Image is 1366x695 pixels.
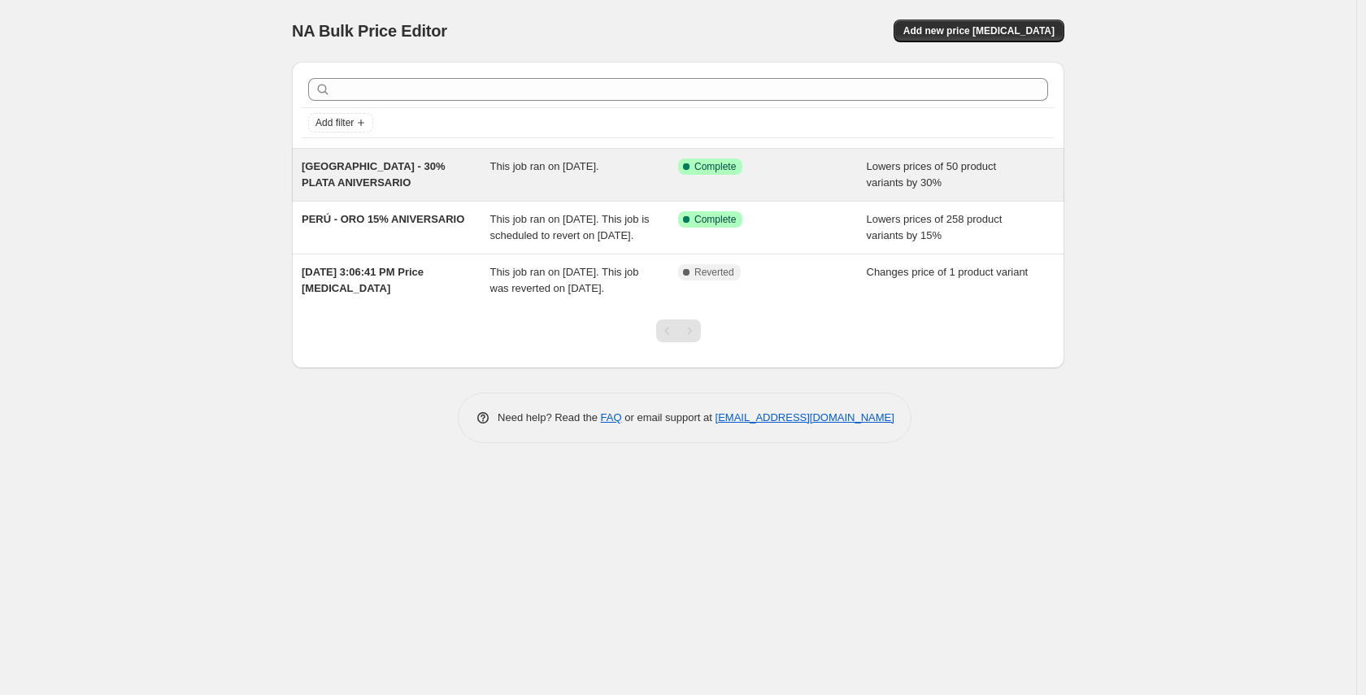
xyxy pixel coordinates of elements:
[308,113,373,132] button: Add filter
[490,213,650,241] span: This job ran on [DATE]. This job is scheduled to revert on [DATE].
[867,266,1029,278] span: Changes price of 1 product variant
[601,411,622,424] a: FAQ
[694,160,736,173] span: Complete
[867,213,1003,241] span: Lowers prices of 258 product variants by 15%
[498,411,601,424] span: Need help? Read the
[622,411,716,424] span: or email support at
[490,266,639,294] span: This job ran on [DATE]. This job was reverted on [DATE].
[694,266,734,279] span: Reverted
[490,160,599,172] span: This job ran on [DATE].
[302,160,445,189] span: [GEOGRAPHIC_DATA] - 30% PLATA ANIVERSARIO
[867,160,997,189] span: Lowers prices of 50 product variants by 30%
[315,116,354,129] span: Add filter
[656,319,701,342] nav: Pagination
[694,213,736,226] span: Complete
[302,266,424,294] span: [DATE] 3:06:41 PM Price [MEDICAL_DATA]
[903,24,1055,37] span: Add new price [MEDICAL_DATA]
[716,411,894,424] a: [EMAIL_ADDRESS][DOMAIN_NAME]
[894,20,1064,42] button: Add new price [MEDICAL_DATA]
[292,22,447,40] span: NA Bulk Price Editor
[302,213,464,225] span: PERÚ - ORO 15% ANIVERSARIO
